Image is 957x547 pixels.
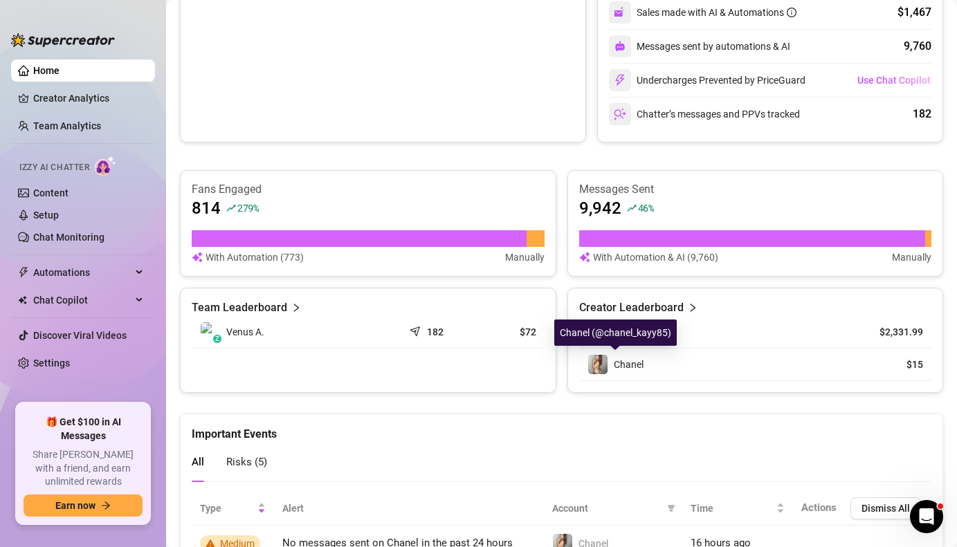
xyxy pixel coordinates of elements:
[33,210,59,221] a: Setup
[33,289,131,311] span: Chat Copilot
[213,335,221,343] div: z
[682,492,793,526] th: Time
[609,35,790,57] div: Messages sent by automations & AI
[24,416,143,443] span: 🎁 Get $100 in AI Messages
[667,504,675,512] span: filter
[291,299,301,316] span: right
[579,197,621,219] article: 9,942
[200,501,255,516] span: Type
[33,261,131,284] span: Automations
[192,299,287,316] article: Team Leaderboard
[588,355,608,374] img: Chanel
[33,187,69,198] a: Content
[33,87,144,109] a: Creator Analytics
[904,38,931,55] div: 9,760
[552,501,662,516] span: Account
[505,250,545,265] article: Manually
[609,69,805,91] div: Undercharges Prevented by PriceGuard
[857,69,931,91] button: Use Chat Copilot
[410,323,423,337] span: send
[226,203,236,213] span: rise
[860,325,923,339] article: $2,331.99
[910,500,943,533] iframe: Intercom live chat
[33,358,70,369] a: Settings
[101,501,111,510] span: arrow-right
[579,182,932,197] article: Messages Sent
[192,182,545,197] article: Fans Engaged
[627,203,637,213] span: rise
[192,492,274,526] th: Type
[664,498,678,519] span: filter
[892,250,931,265] article: Manually
[192,197,221,219] article: 814
[579,299,684,316] article: Creator Leaderboard
[691,501,774,516] span: Time
[33,330,127,341] a: Discover Viral Videos
[192,250,203,265] img: svg%3e
[24,448,143,489] span: Share [PERSON_NAME] with a friend, and earn unlimited rewards
[33,65,60,76] a: Home
[19,161,89,174] span: Izzy AI Chatter
[614,6,626,19] img: svg%3e
[24,494,143,517] button: Earn nowarrow-right
[801,501,837,514] span: Actions
[192,414,931,443] div: Important Events
[614,74,626,86] img: svg%3e
[637,5,796,20] div: Sales made with AI & Automations
[897,4,931,21] div: $1,467
[206,250,304,265] article: With Automation (773)
[237,201,259,214] span: 279 %
[201,322,220,342] img: Venus Agency
[11,33,115,47] img: logo-BBDzfeDw.svg
[192,456,204,468] span: All
[688,299,698,316] span: right
[593,250,718,265] article: With Automation & AI (9,760)
[860,358,923,371] article: $15
[33,232,104,243] a: Chat Monitoring
[274,492,544,526] th: Alert
[427,325,444,339] article: 182
[33,120,101,131] a: Team Analytics
[18,267,29,278] span: thunderbolt
[638,201,654,214] span: 46 %
[226,456,267,468] span: Risks ( 5 )
[609,103,800,125] div: Chatter’s messages and PPVs tracked
[55,500,95,511] span: Earn now
[95,156,116,176] img: AI Chatter
[579,250,590,265] img: svg%3e
[614,41,626,52] img: svg%3e
[862,503,910,514] span: Dismiss All
[482,325,536,339] article: $72
[614,359,644,370] span: Chanel
[554,319,677,346] div: Chanel (@chanel_kayy85)
[857,75,931,86] span: Use Chat Copilot
[913,106,931,122] div: 182
[614,108,626,120] img: svg%3e
[787,8,796,17] span: info-circle
[850,497,921,519] button: Dismiss All
[18,295,27,305] img: Chat Copilot
[226,324,264,340] span: Venus A.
